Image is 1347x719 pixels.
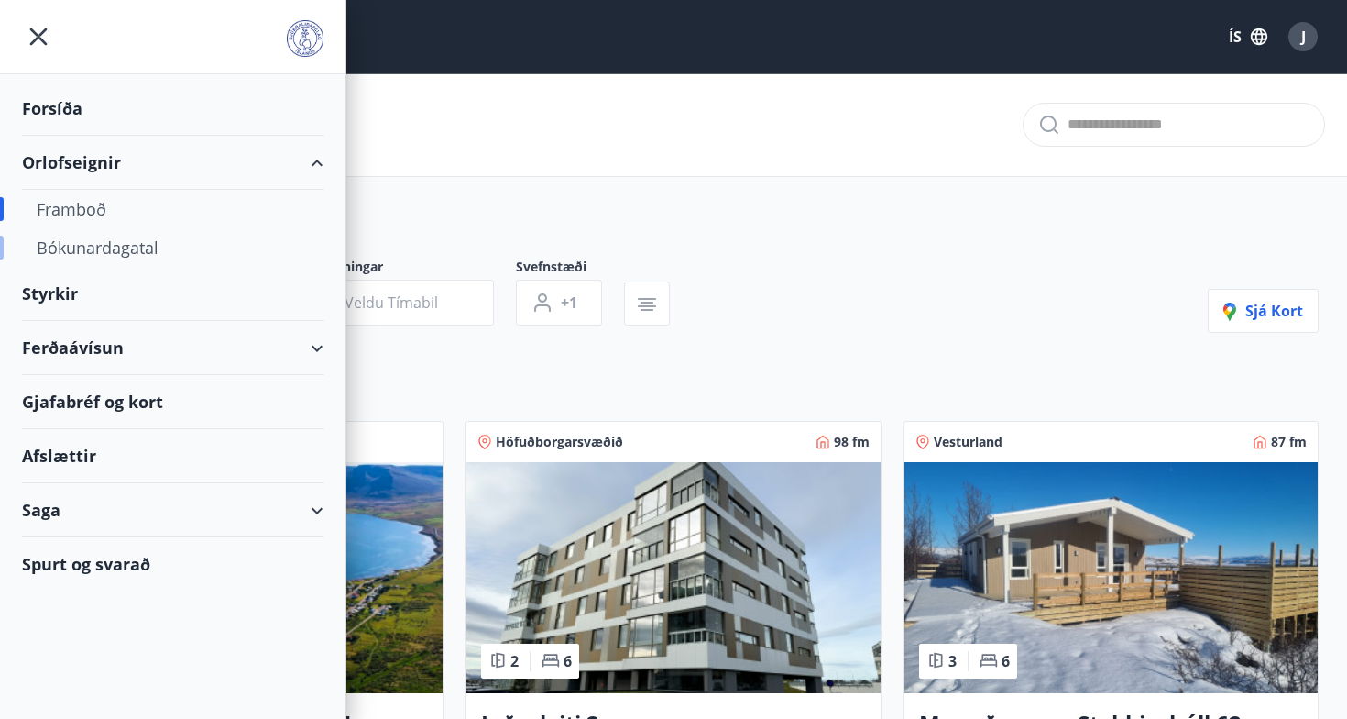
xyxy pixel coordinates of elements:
[561,293,577,313] span: +1
[22,429,323,483] div: Afslættir
[1002,651,1010,671] span: 6
[37,190,309,228] div: Framboð
[287,20,323,57] img: union_logo
[22,375,323,429] div: Gjafabréf og kort
[564,651,572,671] span: 6
[300,258,516,280] span: Dagsetningar
[934,433,1002,451] span: Vesturland
[834,433,870,451] span: 98 fm
[1301,27,1306,47] span: J
[300,280,494,326] button: Veldu tímabil
[904,462,1318,693] img: Paella dish
[516,280,602,326] button: +1
[948,651,957,671] span: 3
[1281,15,1325,59] button: J
[37,228,309,267] div: Bókunardagatal
[22,483,323,537] div: Saga
[22,136,323,190] div: Orlofseignir
[22,82,323,136] div: Forsíða
[22,267,323,321] div: Styrkir
[1219,20,1277,53] button: ÍS
[516,258,624,280] span: Svefnstæði
[22,537,323,591] div: Spurt og svarað
[1223,301,1303,321] span: Sjá kort
[496,433,623,451] span: Höfuðborgarsvæðið
[22,321,323,375] div: Ferðaávísun
[1271,433,1307,451] span: 87 fm
[510,651,519,671] span: 2
[466,462,880,693] img: Paella dish
[1208,289,1319,333] button: Sjá kort
[22,20,55,53] button: menu
[345,293,438,313] span: Veldu tímabil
